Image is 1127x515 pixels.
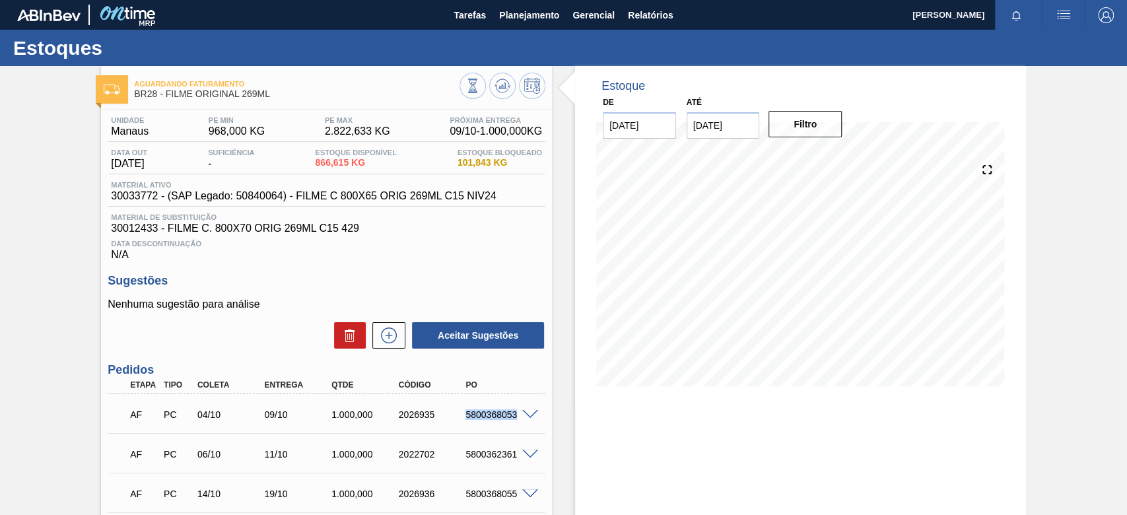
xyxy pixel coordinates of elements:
span: BR28 - FILME ORIGINAL 269ML [134,89,460,99]
button: Visão Geral dos Estoques [460,73,486,99]
div: Entrega [261,380,335,390]
div: 5800368055 [462,489,537,499]
div: Aguardando Faturamento [127,479,161,508]
span: 2.822,633 KG [325,125,390,137]
span: 968,000 KG [209,125,265,137]
div: 2022702 [395,449,470,460]
h1: Estoques [13,40,248,55]
span: Material de Substituição [111,213,542,221]
span: Tarefas [454,7,486,23]
img: TNhmsLtSVTkK8tSr43FrP2fwEKptu5GPRR3wAAAABJRU5ErkJggg== [17,9,81,21]
p: AF [130,449,158,460]
div: 1.000,000 [328,449,403,460]
div: Aguardando Faturamento [127,440,161,469]
span: PE MIN [209,116,265,124]
button: Programar Estoque [519,73,545,99]
span: Próxima Entrega [450,116,542,124]
p: Nenhuma sugestão para análise [108,298,545,310]
button: Aceitar Sugestões [412,322,544,349]
div: Qtde [328,380,403,390]
span: Relatórios [628,7,673,23]
div: 09/10/2025 [261,409,335,420]
div: 5800362361 [462,449,537,460]
div: 06/10/2025 [194,449,269,460]
label: De [603,98,614,107]
label: Até [687,98,702,107]
span: 30033772 - (SAP Legado: 50840064) - FILME C 800X65 ORIG 269ML C15 NIV24 [111,190,496,202]
span: 09/10 - 1.000,000 KG [450,125,542,137]
div: 11/10/2025 [261,449,335,460]
p: AF [130,489,158,499]
span: Data Descontinuação [111,240,542,248]
span: Estoque Bloqueado [458,149,542,156]
div: N/A [108,234,545,261]
span: Aguardando Faturamento [134,80,460,88]
h3: Sugestões [108,274,545,288]
div: 1.000,000 [328,489,403,499]
div: Tipo [160,380,195,390]
span: Unidade [111,116,149,124]
div: Pedido de Compra [160,489,195,499]
div: 04/10/2025 [194,409,269,420]
div: 19/10/2025 [261,489,335,499]
div: PO [462,380,537,390]
div: Pedido de Compra [160,409,195,420]
div: Nova sugestão [366,322,405,349]
div: - [205,149,257,170]
span: 866,615 KG [315,158,396,168]
button: Notificações [995,6,1037,24]
div: 5800368053 [462,409,537,420]
div: 2026936 [395,489,470,499]
span: Suficiência [208,149,254,156]
span: 101,843 KG [458,158,542,168]
div: 2026935 [395,409,470,420]
div: Coleta [194,380,269,390]
span: Data out [111,149,147,156]
button: Atualizar Gráfico [489,73,516,99]
span: Gerencial [572,7,615,23]
input: dd/mm/yyyy [687,112,760,139]
div: Aguardando Faturamento [127,400,161,429]
span: [DATE] [111,158,147,170]
span: Estoque Disponível [315,149,396,156]
div: Aceitar Sugestões [405,321,545,350]
button: Filtro [768,111,842,137]
span: Material ativo [111,181,496,189]
span: PE MAX [325,116,390,124]
h3: Pedidos [108,363,545,377]
div: Estoque [601,79,645,93]
span: Manaus [111,125,149,137]
img: Ícone [104,85,120,94]
div: Etapa [127,380,161,390]
span: 30012433 - FILME C. 800X70 ORIG 269ML C15 429 [111,223,542,234]
img: userActions [1056,7,1072,23]
img: Logout [1098,7,1114,23]
span: Planejamento [499,7,559,23]
div: Excluir Sugestões [327,322,366,349]
p: AF [130,409,158,420]
div: 14/10/2025 [194,489,269,499]
div: Código [395,380,470,390]
input: dd/mm/yyyy [603,112,676,139]
div: 1.000,000 [328,409,403,420]
div: Pedido de Compra [160,449,195,460]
